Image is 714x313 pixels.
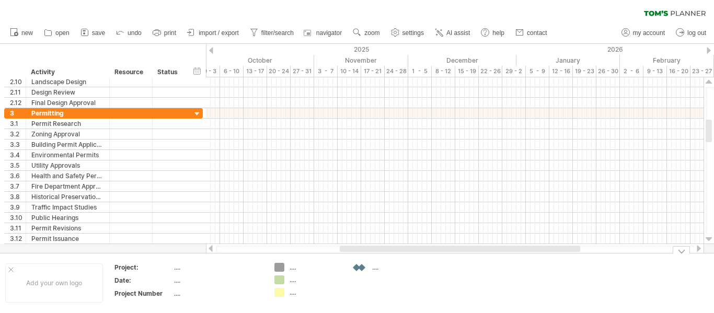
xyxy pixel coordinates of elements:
[314,55,408,66] div: November 2025
[620,66,643,77] div: 2 - 6
[290,263,347,272] div: ....
[31,140,104,149] div: Building Permit Application
[10,160,26,170] div: 3.5
[350,26,383,40] a: zoom
[549,66,573,77] div: 12 - 16
[31,171,104,181] div: Health and Safety Permits
[55,29,70,37] span: open
[10,202,26,212] div: 3.9
[174,289,262,298] div: ....
[478,26,508,40] a: help
[385,66,408,77] div: 24 - 28
[10,98,26,108] div: 2.12
[516,55,620,66] div: January 2026
[432,26,473,40] a: AI assist
[31,213,104,223] div: Public Hearings
[244,66,267,77] div: 13 - 17
[526,66,549,77] div: 5 - 9
[10,140,26,149] div: 3.3
[455,66,479,77] div: 15 - 19
[164,29,176,37] span: print
[31,160,104,170] div: Utility Approvals
[31,87,104,97] div: Design Review
[10,213,26,223] div: 3.10
[92,29,105,37] span: save
[527,29,547,37] span: contact
[10,234,26,244] div: 3.12
[247,26,297,40] a: filter/search
[364,29,379,37] span: zoom
[314,66,338,77] div: 3 - 7
[174,276,262,285] div: ....
[388,26,427,40] a: settings
[432,66,455,77] div: 8 - 12
[31,119,104,129] div: Permit Research
[31,181,104,191] div: Fire Department Approval
[643,66,667,77] div: 9 - 13
[31,67,103,77] div: Activity
[338,66,361,77] div: 10 - 14
[502,66,526,77] div: 29 - 2
[673,26,709,40] a: log out
[446,29,470,37] span: AI assist
[620,55,714,66] div: February 2026
[113,26,145,40] a: undo
[316,29,342,37] span: navigator
[596,66,620,77] div: 26 - 30
[31,202,104,212] div: Traffic Impact Studies
[408,55,516,66] div: December 2025
[31,108,104,118] div: Permitting
[78,26,108,40] a: save
[10,192,26,202] div: 3.8
[150,26,179,40] a: print
[372,263,429,272] div: ....
[10,108,26,118] div: 3
[408,66,432,77] div: 1 - 5
[690,66,714,77] div: 23 - 27
[206,55,314,66] div: October 2025
[633,29,665,37] span: my account
[31,223,104,233] div: Permit Revisions
[290,275,347,284] div: ....
[10,77,26,87] div: 2.10
[185,26,242,40] a: import / export
[573,66,596,77] div: 19 - 23
[21,29,33,37] span: new
[197,66,220,77] div: 29 - 3
[199,29,239,37] span: import / export
[291,66,314,77] div: 27 - 31
[114,67,146,77] div: Resource
[402,29,424,37] span: settings
[41,26,73,40] a: open
[261,29,294,37] span: filter/search
[667,66,690,77] div: 16 - 20
[7,26,36,40] a: new
[10,181,26,191] div: 3.7
[31,129,104,139] div: Zoning Approval
[220,66,244,77] div: 6 - 10
[10,129,26,139] div: 3.2
[290,288,347,297] div: ....
[31,98,104,108] div: Final Design Approval
[687,29,706,37] span: log out
[128,29,142,37] span: undo
[10,119,26,129] div: 3.1
[302,26,345,40] a: navigator
[174,263,262,272] div: ....
[479,66,502,77] div: 22 - 26
[31,150,104,160] div: Environmental Permits
[114,289,172,298] div: Project Number
[361,66,385,77] div: 17 - 21
[267,66,291,77] div: 20 - 24
[10,171,26,181] div: 3.6
[157,67,180,77] div: Status
[114,276,172,285] div: Date:
[31,192,104,202] div: Historical Preservation Approval
[10,223,26,233] div: 3.11
[31,77,104,87] div: Landscape Design
[114,263,172,272] div: Project:
[492,29,504,37] span: help
[5,263,103,303] div: Add your own logo
[513,26,550,40] a: contact
[673,246,690,254] div: hide legend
